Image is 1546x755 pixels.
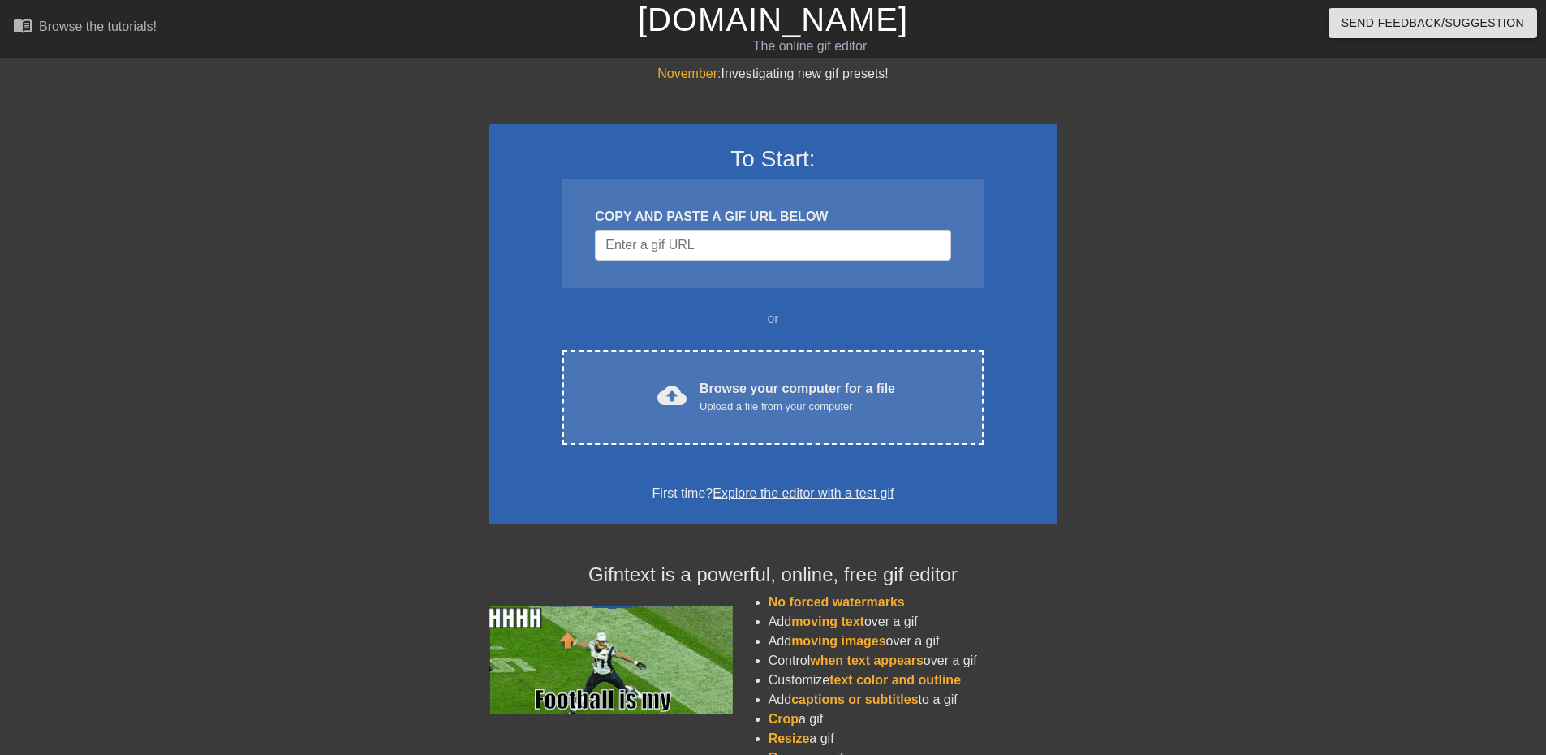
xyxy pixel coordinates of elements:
[39,19,157,33] div: Browse the tutorials!
[700,379,895,415] div: Browse your computer for a file
[769,632,1057,651] li: Add over a gif
[638,2,908,37] a: [DOMAIN_NAME]
[769,612,1057,632] li: Add over a gif
[810,654,924,667] span: when text appears
[13,15,157,41] a: Browse the tutorials!
[791,692,918,706] span: captions or subtitles
[713,486,894,500] a: Explore the editor with a test gif
[769,690,1057,710] li: Add to a gif
[791,615,864,628] span: moving text
[13,15,32,35] span: menu_book
[769,729,1057,749] li: a gif
[595,207,950,226] div: COPY AND PASTE A GIF URL BELOW
[769,671,1057,690] li: Customize
[769,651,1057,671] li: Control over a gif
[791,634,885,648] span: moving images
[595,230,950,261] input: Username
[769,595,905,609] span: No forced watermarks
[829,673,961,687] span: text color and outline
[657,67,721,80] span: November:
[510,484,1036,503] div: First time?
[532,309,1015,329] div: or
[1341,13,1524,33] span: Send Feedback/Suggestion
[489,563,1057,587] h4: Gifntext is a powerful, online, free gif editor
[769,731,810,745] span: Resize
[510,145,1036,173] h3: To Start:
[769,710,1057,729] li: a gif
[1329,8,1537,38] button: Send Feedback/Suggestion
[489,64,1057,84] div: Investigating new gif presets!
[657,381,687,410] span: cloud_upload
[769,712,799,726] span: Crop
[700,399,895,415] div: Upload a file from your computer
[523,37,1096,56] div: The online gif editor
[489,606,733,714] img: football_small.gif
